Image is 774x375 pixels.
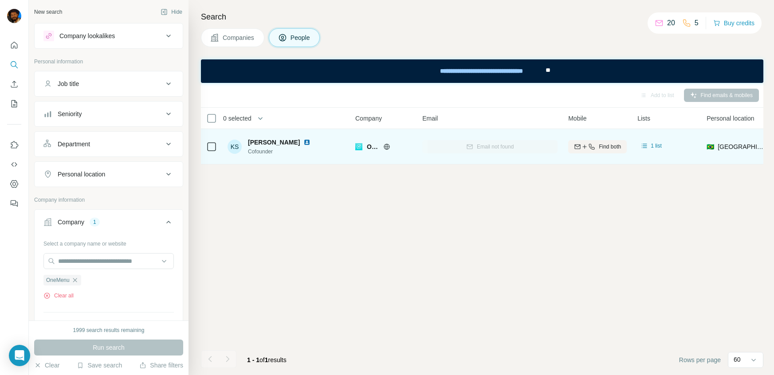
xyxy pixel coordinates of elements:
span: Find both [599,143,621,151]
button: Feedback [7,195,21,211]
span: 1 - 1 [247,356,259,363]
p: Personal information [34,58,183,66]
div: KS [228,140,242,154]
span: OneMenu [46,276,70,284]
div: Company lookalikes [59,31,115,40]
span: Rows per page [679,355,721,364]
p: 20 [667,18,675,28]
div: Company [58,218,84,227]
span: [GEOGRAPHIC_DATA] [718,142,765,151]
div: 1 [90,218,100,226]
button: Department [35,133,183,155]
div: New search [34,8,62,16]
img: LinkedIn logo [303,139,310,146]
p: Company information [34,196,183,204]
span: of [259,356,265,363]
h4: Search [201,11,763,23]
button: Search [7,57,21,73]
p: 60 [734,355,741,364]
button: Find both [568,140,627,153]
span: 0 selected [223,114,251,123]
span: Company [355,114,382,123]
span: 🇧🇷 [707,142,714,151]
img: Logo of OneMenu [355,143,362,150]
img: Avatar [7,9,21,23]
span: People [291,33,311,42]
div: Job title [58,79,79,88]
span: 1 list [651,142,662,150]
span: OneMenu [367,142,379,151]
span: Companies [223,33,255,42]
iframe: Banner [201,59,763,83]
button: Quick start [7,37,21,53]
button: Personal location [35,164,183,185]
button: Clear [34,361,59,370]
p: 5 [695,18,699,28]
button: Job title [35,73,183,94]
span: Lists [637,114,650,123]
span: Email [422,114,438,123]
button: Enrich CSV [7,76,21,92]
span: Personal location [707,114,754,123]
span: [PERSON_NAME] [248,138,300,147]
button: My lists [7,96,21,112]
button: Company lookalikes [35,25,183,47]
button: Hide [154,5,189,19]
button: Seniority [35,103,183,125]
div: 1999 search results remaining [73,326,145,334]
button: Use Surfe on LinkedIn [7,137,21,153]
button: Use Surfe API [7,156,21,172]
span: 1 [265,356,268,363]
div: Open Intercom Messenger [9,345,30,366]
div: Department [58,140,90,148]
button: Buy credits [713,17,754,29]
button: Save search [77,361,122,370]
button: Company1 [35,211,183,236]
button: Share filters [139,361,183,370]
div: Seniority [58,109,82,118]
button: Clear all [43,292,74,300]
span: Mobile [568,114,586,123]
span: results [247,356,287,363]
div: Personal location [58,170,105,179]
span: Cofounder [248,148,314,156]
div: Select a company name or website [43,236,174,248]
button: Dashboard [7,176,21,192]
